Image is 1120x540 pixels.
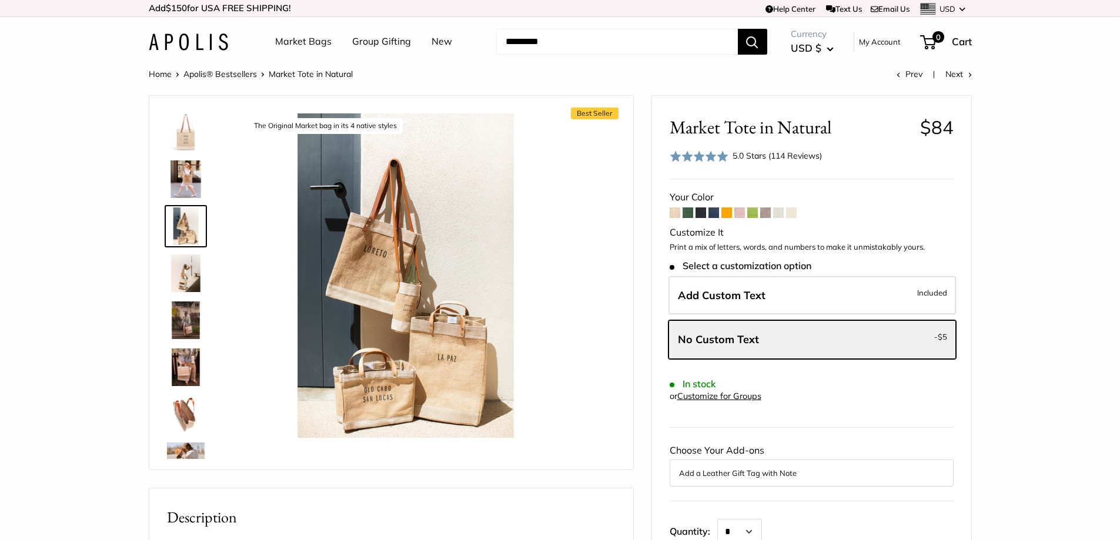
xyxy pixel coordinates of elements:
a: Home [149,69,172,79]
img: Market Tote in Natural [167,160,205,198]
button: Add a Leather Gift Tag with Note [679,466,944,480]
span: Select a customization option [670,260,811,271]
div: Your Color [670,189,954,206]
a: Market Tote in Natural [165,440,207,482]
a: Email Us [871,4,910,14]
div: 5.0 Stars (114 Reviews) [670,147,823,165]
span: Included [917,286,947,300]
span: Market Tote in Natural [670,116,911,138]
a: description_Effortless style that elevates every moment [165,252,207,294]
div: 5.0 Stars (114 Reviews) [733,149,822,162]
a: Text Us [826,4,862,14]
button: Search [738,29,767,55]
a: Market Tote in Natural [165,158,207,200]
div: Choose Your Add-ons [670,442,954,487]
span: 0 [932,31,944,43]
span: USD $ [791,42,821,54]
label: Leave Blank [668,320,956,359]
img: description_Make it yours with custom printed text. [167,113,205,151]
a: description_Water resistant inner liner. [165,393,207,435]
div: Customize It [670,224,954,242]
span: $5 [938,332,947,341]
p: Print a mix of letters, words, and numbers to make it unmistakably yours. [670,242,954,253]
img: description_The Original Market bag in its 4 native styles [243,113,568,438]
span: Market Tote in Natural [269,69,353,79]
a: Group Gifting [352,33,411,51]
span: In stock [670,378,716,390]
a: Market Tote in Natural [165,299,207,341]
a: New [432,33,452,51]
a: Customize for Groups [677,391,761,401]
img: Market Tote in Natural [167,301,205,339]
nav: Breadcrumb [149,66,353,82]
button: USD $ [791,39,834,58]
span: - [934,330,947,344]
span: Currency [791,26,834,42]
span: $150 [166,2,187,14]
a: Apolis® Bestsellers [183,69,257,79]
a: description_The Original Market bag in its 4 native styles [165,205,207,247]
input: Search... [496,29,738,55]
div: The Original Market bag in its 4 native styles [248,118,403,134]
img: description_Effortless style that elevates every moment [167,254,205,292]
img: Market Tote in Natural [167,442,205,480]
a: Prev [897,69,922,79]
span: Add Custom Text [678,289,765,302]
label: Add Custom Text [668,276,956,315]
div: or [670,388,761,404]
img: Apolis [149,33,228,51]
a: Market Bags [275,33,332,51]
a: My Account [859,35,901,49]
span: USD [940,4,955,14]
span: Best Seller [571,108,618,119]
a: Next [945,69,972,79]
a: Help Center [765,4,815,14]
span: $84 [920,116,954,139]
h2: Description [167,506,616,529]
img: Market Tote in Natural [167,348,205,386]
iframe: Sign Up via Text for Offers [9,495,126,531]
img: description_The Original Market bag in its 4 native styles [167,207,205,245]
span: Cart [952,35,972,48]
a: description_Make it yours with custom printed text. [165,111,207,153]
a: 0 Cart [921,32,972,51]
img: description_Water resistant inner liner. [167,395,205,433]
span: No Custom Text [678,333,759,346]
a: Market Tote in Natural [165,346,207,388]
